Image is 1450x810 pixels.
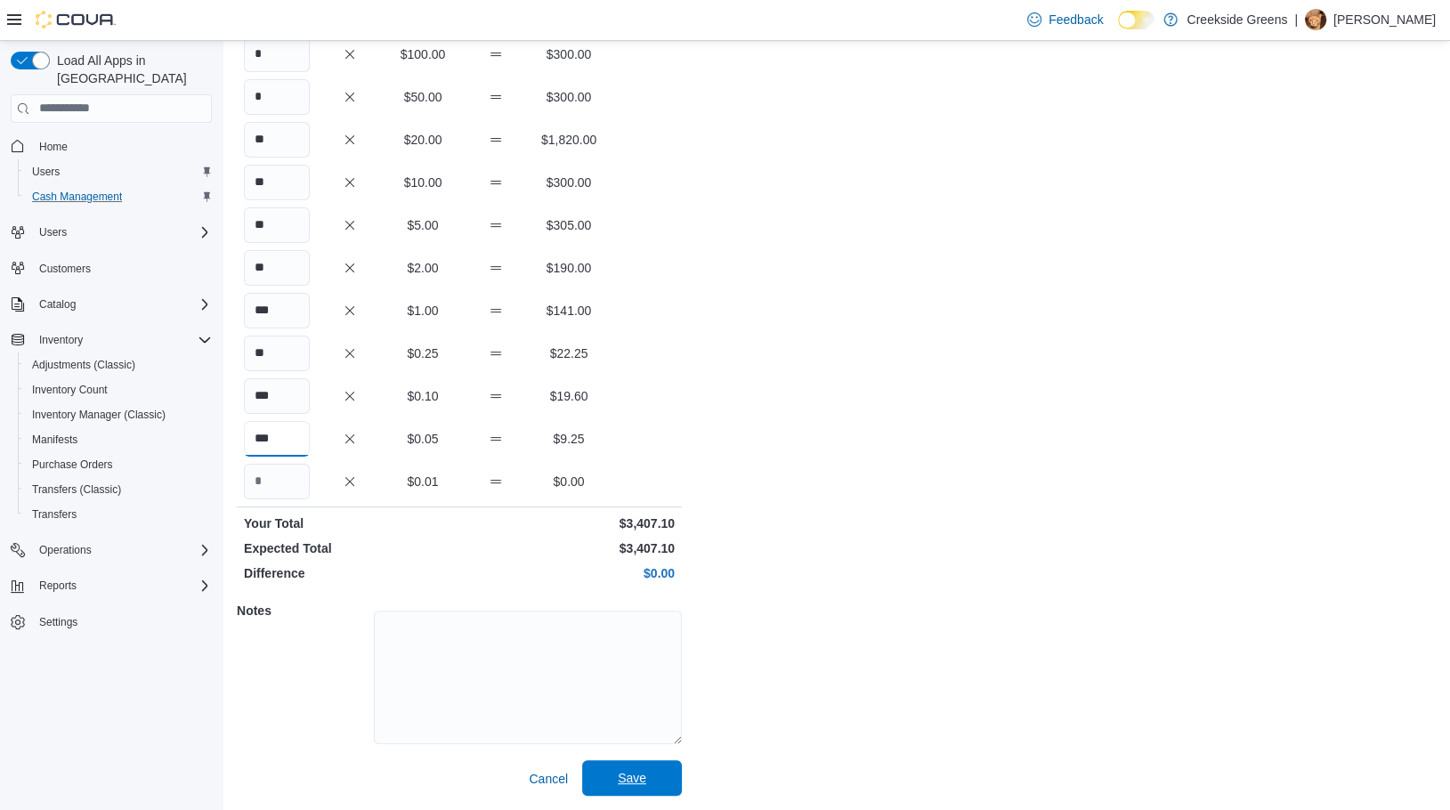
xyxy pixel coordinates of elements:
[25,404,173,425] a: Inventory Manager (Classic)
[32,190,122,204] span: Cash Management
[390,430,456,448] p: $0.05
[32,433,77,447] span: Manifests
[244,464,310,499] input: Quantity
[36,11,116,28] img: Cova
[463,514,675,532] p: $3,407.10
[536,302,602,320] p: $141.00
[244,122,310,158] input: Quantity
[32,539,99,561] button: Operations
[11,126,212,682] nav: Complex example
[39,225,67,239] span: Users
[25,429,85,450] a: Manifests
[536,387,602,405] p: $19.60
[244,421,310,457] input: Quantity
[390,473,456,490] p: $0.01
[25,161,212,182] span: Users
[18,184,219,209] button: Cash Management
[32,575,84,596] button: Reports
[25,161,67,182] a: Users
[536,430,602,448] p: $9.25
[237,593,370,628] h5: Notes
[25,504,212,525] span: Transfers
[18,159,219,184] button: Users
[25,479,212,500] span: Transfers (Classic)
[390,259,456,277] p: $2.00
[32,135,212,158] span: Home
[390,88,456,106] p: $50.00
[50,52,212,87] span: Load All Apps in [GEOGRAPHIC_DATA]
[18,502,219,527] button: Transfers
[25,379,212,401] span: Inventory Count
[4,255,219,281] button: Customers
[529,770,568,788] span: Cancel
[244,564,456,582] p: Difference
[463,564,675,582] p: $0.00
[4,292,219,317] button: Catalog
[244,250,310,286] input: Quantity
[18,427,219,452] button: Manifests
[32,294,212,315] span: Catalog
[25,354,142,376] a: Adjustments (Classic)
[522,761,575,797] button: Cancel
[1118,29,1119,30] span: Dark Mode
[25,354,212,376] span: Adjustments (Classic)
[1049,11,1103,28] span: Feedback
[32,458,113,472] span: Purchase Orders
[32,329,212,351] span: Inventory
[39,297,76,312] span: Catalog
[32,136,75,158] a: Home
[32,612,85,633] a: Settings
[1020,2,1110,37] a: Feedback
[25,186,129,207] a: Cash Management
[244,165,310,200] input: Quantity
[1333,9,1436,30] p: [PERSON_NAME]
[1294,9,1298,30] p: |
[536,216,602,234] p: $305.00
[1118,11,1155,29] input: Dark Mode
[32,222,212,243] span: Users
[244,539,456,557] p: Expected Total
[18,452,219,477] button: Purchase Orders
[32,165,60,179] span: Users
[25,454,120,475] a: Purchase Orders
[32,482,121,497] span: Transfers (Classic)
[32,383,108,397] span: Inventory Count
[32,222,74,243] button: Users
[390,174,456,191] p: $10.00
[39,262,91,276] span: Customers
[1305,9,1326,30] div: Layne Sharpe
[390,45,456,63] p: $100.00
[32,258,98,279] a: Customers
[32,575,212,596] span: Reports
[25,454,212,475] span: Purchase Orders
[18,477,219,502] button: Transfers (Classic)
[536,88,602,106] p: $300.00
[32,507,77,522] span: Transfers
[582,760,682,796] button: Save
[244,293,310,328] input: Quantity
[32,539,212,561] span: Operations
[536,45,602,63] p: $300.00
[4,328,219,352] button: Inventory
[536,259,602,277] p: $190.00
[32,329,90,351] button: Inventory
[25,404,212,425] span: Inventory Manager (Classic)
[390,344,456,362] p: $0.25
[244,336,310,371] input: Quantity
[32,294,83,315] button: Catalog
[4,220,219,245] button: Users
[25,186,212,207] span: Cash Management
[39,140,68,154] span: Home
[25,479,128,500] a: Transfers (Classic)
[390,216,456,234] p: $5.00
[390,131,456,149] p: $20.00
[244,514,456,532] p: Your Total
[18,402,219,427] button: Inventory Manager (Classic)
[4,573,219,598] button: Reports
[244,207,310,243] input: Quantity
[244,36,310,72] input: Quantity
[39,543,92,557] span: Operations
[1187,9,1287,30] p: Creekside Greens
[4,538,219,563] button: Operations
[4,609,219,635] button: Settings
